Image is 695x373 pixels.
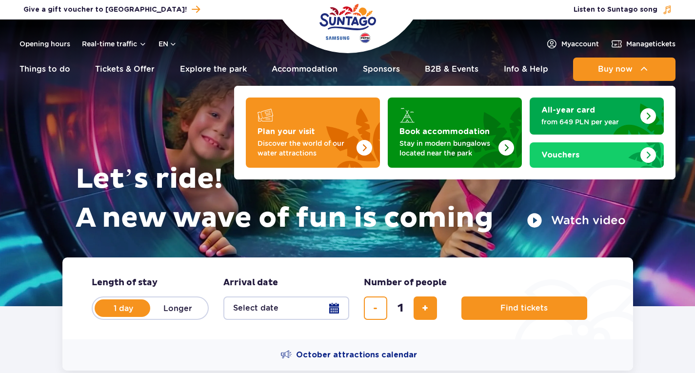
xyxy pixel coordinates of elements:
span: Find tickets [500,304,548,313]
a: All-year card [530,98,664,135]
span: My account [561,39,599,49]
a: Accommodation [272,58,338,81]
p: Discover the world of our water attractions [258,138,353,158]
p: from 649 PLN per year [541,117,636,127]
a: Give a gift voucher to [GEOGRAPHIC_DATA]! [23,3,200,16]
strong: Plan your visit [258,128,315,136]
span: Buy now [598,65,633,74]
button: add ticket [414,296,437,320]
button: Find tickets [461,296,587,320]
strong: All-year card [541,106,595,114]
span: Give a gift voucher to [GEOGRAPHIC_DATA]! [23,5,187,15]
a: Book accommodation [388,98,522,168]
button: Buy now [573,58,675,81]
a: Explore the park [180,58,247,81]
input: number of tickets [389,296,412,320]
a: Managetickets [611,38,675,50]
label: 1 day [96,298,151,318]
a: Info & Help [504,58,548,81]
span: Listen to Suntago song [574,5,657,15]
span: October attractions calendar [296,350,417,360]
p: Stay in modern bungalows located near the park [399,138,495,158]
a: B2B & Events [425,58,478,81]
a: Tickets & Offer [95,58,155,81]
h1: Let’s ride! A new wave of fun is coming [76,160,626,238]
strong: Vouchers [541,151,579,159]
button: Listen to Suntago song [574,5,672,15]
a: Plan your visit [246,98,380,168]
span: Length of stay [92,277,158,289]
a: October attractions calendar [280,349,417,361]
strong: Book accommodation [399,128,490,136]
form: Planning your visit to Park of Poland [62,257,633,339]
span: Number of people [364,277,447,289]
button: Watch video [527,213,626,228]
button: en [159,39,177,49]
a: Things to do [20,58,70,81]
button: Select date [223,296,349,320]
button: Real-time traffic [82,40,147,48]
a: Opening hours [20,39,70,49]
button: remove ticket [364,296,387,320]
a: Sponsors [363,58,400,81]
span: Arrival date [223,277,278,289]
label: Longer [150,298,206,318]
a: Myaccount [546,38,599,50]
span: Manage tickets [626,39,675,49]
a: Vouchers [530,142,664,168]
